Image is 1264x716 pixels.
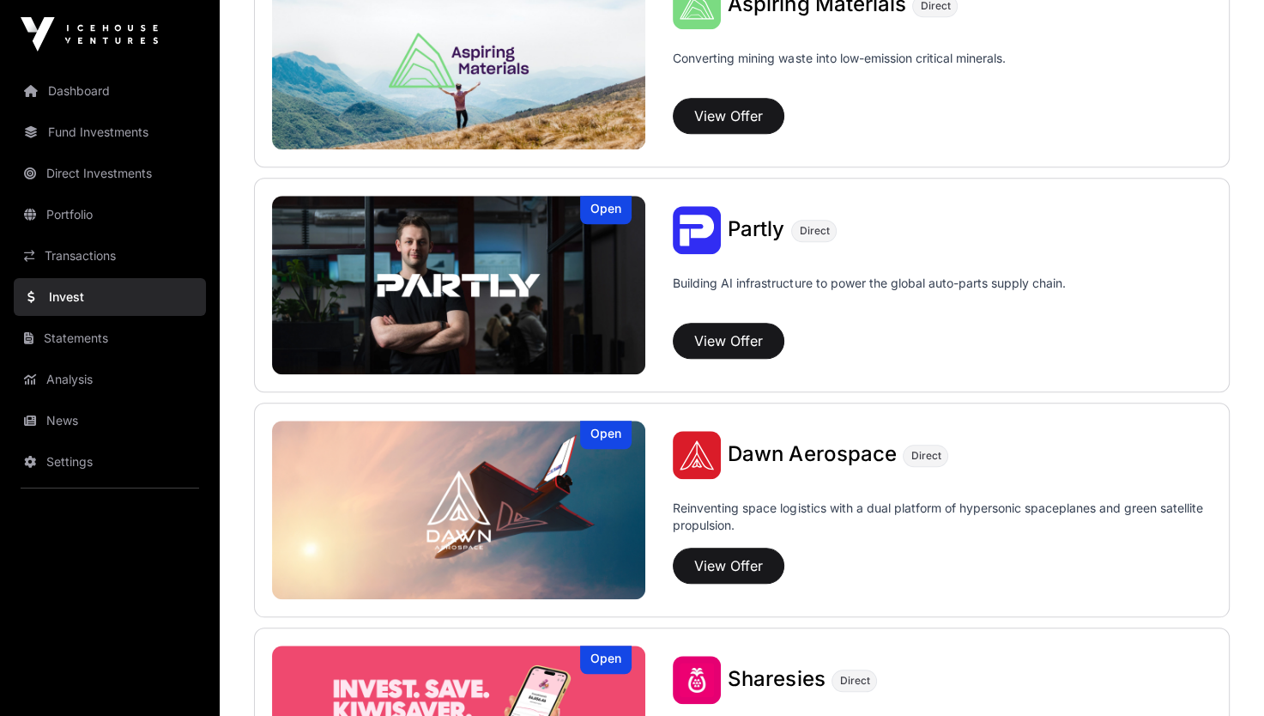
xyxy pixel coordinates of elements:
[14,113,206,151] a: Fund Investments
[839,674,869,688] span: Direct
[14,196,206,234] a: Portfolio
[673,206,721,254] img: Partly
[728,441,896,466] span: Dawn Aerospace
[728,444,896,466] a: Dawn Aerospace
[14,237,206,275] a: Transactions
[673,275,1065,316] p: Building AI infrastructure to power the global auto-parts supply chain.
[14,155,206,192] a: Direct Investments
[673,500,1212,541] p: Reinventing space logistics with a dual platform of hypersonic spaceplanes and green satellite pr...
[673,656,721,704] img: Sharesies
[14,443,206,481] a: Settings
[1178,634,1264,716] iframe: Chat Widget
[272,196,645,374] img: Partly
[728,219,784,241] a: Partly
[673,431,721,479] img: Dawn Aerospace
[580,646,632,674] div: Open
[14,319,206,357] a: Statements
[728,669,825,691] a: Sharesies
[673,323,784,359] button: View Offer
[910,449,940,463] span: Direct
[580,421,632,449] div: Open
[673,98,784,134] button: View Offer
[580,196,632,224] div: Open
[728,216,784,241] span: Partly
[673,548,784,584] button: View Offer
[799,224,829,238] span: Direct
[14,278,206,316] a: Invest
[14,402,206,440] a: News
[272,421,645,599] a: Dawn AerospaceOpen
[728,666,825,691] span: Sharesies
[14,72,206,110] a: Dashboard
[14,361,206,398] a: Analysis
[21,17,158,52] img: Icehouse Ventures Logo
[673,50,1005,91] p: Converting mining waste into low-emission critical minerals.
[272,196,645,374] a: PartlyOpen
[272,421,645,599] img: Dawn Aerospace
